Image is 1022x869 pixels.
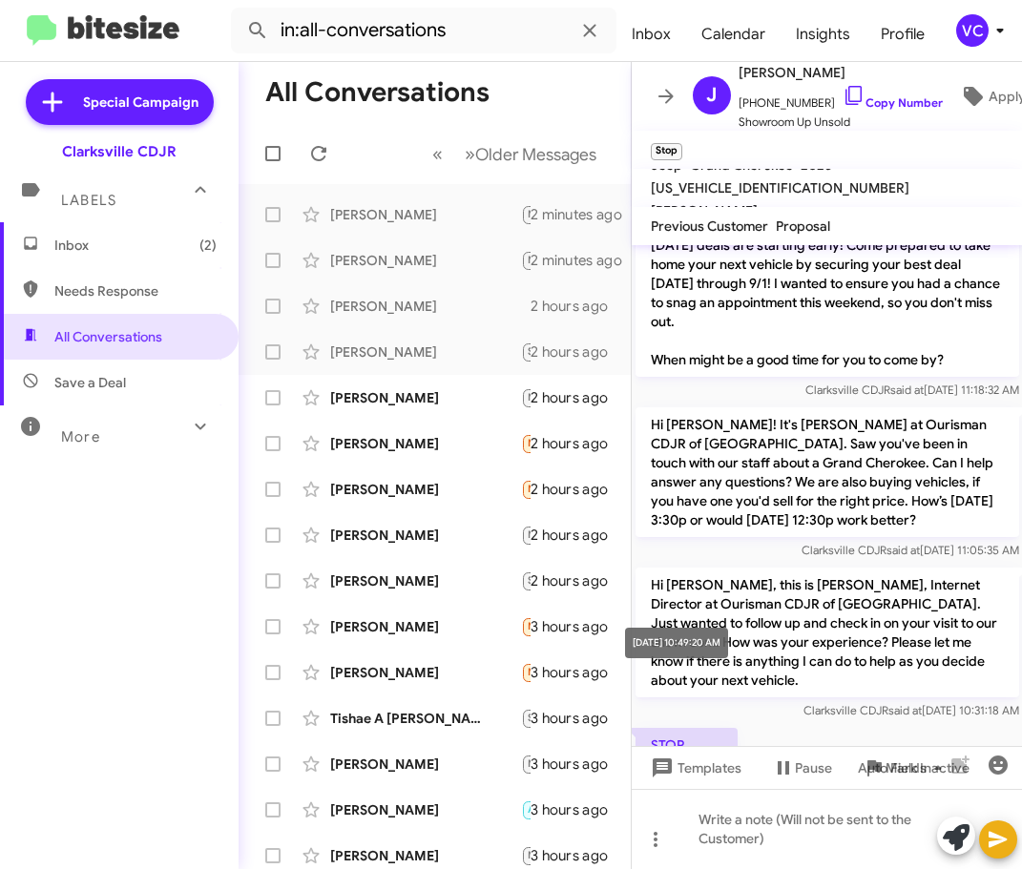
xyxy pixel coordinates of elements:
[528,849,601,861] span: Not-Interested
[54,236,217,255] span: Inbox
[330,434,521,453] div: [PERSON_NAME]
[843,95,943,110] a: Copy Number
[453,134,608,174] button: Next
[531,755,623,774] div: 3 hours ago
[636,568,1019,697] p: Hi [PERSON_NAME], this is [PERSON_NAME], Internet Director at Ourisman CDJR of [GEOGRAPHIC_DATA]....
[54,373,126,392] span: Save a Deal
[330,571,521,590] div: [PERSON_NAME]
[422,134,608,174] nav: Page navigation example
[521,297,531,316] div: Hey we have decided to go hybrid or electric. So we still searching for hybrid 7 seater or electric
[465,142,475,166] span: »
[801,543,1018,557] span: Clarksville CDJR [DATE] 11:05:35 AM
[528,803,612,816] span: Appointment Set
[636,728,738,762] p: STOP
[531,617,623,636] div: 3 hours ago
[231,8,616,53] input: Search
[330,755,521,774] div: [PERSON_NAME]
[521,341,531,362] div: STOP
[757,751,847,785] button: Pause
[521,798,531,820] div: I am going to try and come this upcoming [DATE] to look at it. Thank you!
[531,709,623,728] div: 3 hours ago
[686,7,781,62] a: Calendar
[521,615,531,637] div: No need just need a OTD price to see if I can get my pre approval increased
[61,428,100,445] span: More
[330,800,521,819] div: [PERSON_NAME]
[887,703,921,717] span: said at
[776,217,830,235] span: Proposal
[531,846,623,865] div: 3 hours ago
[199,236,217,255] span: (2)
[651,217,768,235] span: Previous Customer
[528,254,601,266] span: Not-Interested
[528,437,609,449] span: Needs Response
[521,249,531,271] div: Thank you for the reply.
[421,134,454,174] button: Previous
[330,297,521,316] div: [PERSON_NAME]
[528,712,551,724] span: Stop
[521,569,531,591] div: STOP
[616,7,686,62] a: Inbox
[475,144,596,165] span: Older Messages
[528,620,609,632] span: Needs Response
[636,133,1019,377] p: Hi [PERSON_NAME] it's [PERSON_NAME], Internet Director at Ourisman CDJR of [GEOGRAPHIC_DATA]. Tha...
[531,800,623,819] div: 3 hours ago
[531,526,623,545] div: 2 hours ago
[956,14,989,47] div: VC
[330,205,521,224] div: [PERSON_NAME]
[647,751,741,785] span: Templates
[531,342,623,362] div: 2 hours ago
[330,846,521,865] div: [PERSON_NAME]
[531,663,623,682] div: 3 hours ago
[739,61,943,84] span: [PERSON_NAME]
[739,113,943,132] span: Showroom Up Unsold
[61,192,116,209] span: Labels
[330,251,521,270] div: [PERSON_NAME]
[531,480,623,499] div: 2 hours ago
[330,709,521,728] div: Tishae A [PERSON_NAME]
[531,205,637,224] div: 2 minutes ago
[858,751,949,785] span: Auto Fields
[651,179,909,197] span: [US_VEHICLE_IDENTIFICATION_NUMBER]
[330,480,521,499] div: [PERSON_NAME]
[940,14,1001,47] button: VC
[866,7,940,62] a: Profile
[531,434,623,453] div: 2 hours ago
[651,202,758,219] span: [PERSON_NAME]
[521,524,531,546] div: No thank you I already found another vehicle I appreciate it though
[521,753,531,775] div: We have purchased a different vehicle
[330,526,521,545] div: [PERSON_NAME]
[889,383,923,397] span: said at
[528,574,551,587] span: Stop
[843,751,965,785] button: Auto Fields
[528,483,609,495] span: Needs Response
[651,143,682,160] small: Stop
[54,281,217,300] span: Needs Response
[330,663,521,682] div: [PERSON_NAME]
[531,297,623,316] div: 2 hours ago
[886,543,919,557] span: said at
[521,661,531,683] div: Are u in [US_STATE]
[432,142,443,166] span: «
[528,757,601,770] span: Not-Interested
[521,478,531,500] div: Hi I'm out of the market.
[528,391,601,403] span: Not-Interested
[265,77,490,108] h1: All Conversations
[330,342,521,362] div: [PERSON_NAME]
[781,7,866,62] a: Insights
[330,388,521,407] div: [PERSON_NAME]
[26,79,214,125] a: Special Campaign
[795,751,832,785] span: Pause
[62,142,177,161] div: Clarksville CDJR
[521,844,531,866] div: Hi I'm no longer in the market
[531,251,637,270] div: 2 minutes ago
[531,571,623,590] div: 2 hours ago
[330,617,521,636] div: [PERSON_NAME]
[83,93,198,112] span: Special Campaign
[706,80,717,111] span: J
[625,628,728,658] div: [DATE] 10:49:20 AM
[803,703,1018,717] span: Clarksville CDJR [DATE] 10:31:18 AM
